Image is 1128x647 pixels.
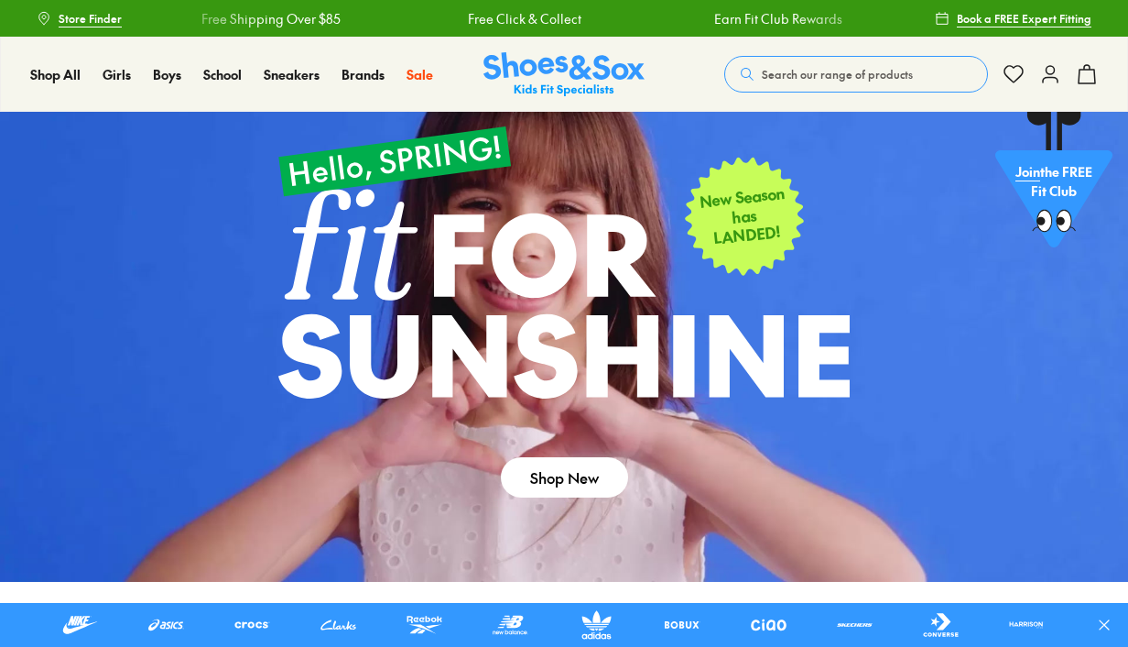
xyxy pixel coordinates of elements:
a: Earn Fit Club Rewards [711,9,840,28]
span: Shop All [30,65,81,83]
a: Free Shipping Over $85 [199,9,338,28]
a: Boys [153,65,181,84]
button: Search our range of products [724,56,988,93]
span: Search our range of products [762,66,913,82]
a: Shoes & Sox [483,52,645,97]
a: Shop New [501,457,628,498]
span: Join [1015,162,1040,181]
a: Sale [407,65,433,84]
span: Sneakers [264,65,320,83]
a: Sneakers [264,65,320,84]
a: Brands [342,65,385,84]
a: Girls [103,65,131,84]
span: Book a FREE Expert Fitting [957,10,1091,27]
a: Store Finder [37,2,122,35]
a: Shop All [30,65,81,84]
span: Girls [103,65,131,83]
img: SNS_Logo_Responsive.svg [483,52,645,97]
span: School [203,65,242,83]
span: Brands [342,65,385,83]
span: Store Finder [59,10,122,27]
span: Boys [153,65,181,83]
a: Free Click & Collect [465,9,579,28]
a: Jointhe FREE Fit Club [995,111,1112,258]
p: the FREE Fit Club [995,148,1112,215]
span: Sale [407,65,433,83]
a: Book a FREE Expert Fitting [935,2,1091,35]
a: School [203,65,242,84]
